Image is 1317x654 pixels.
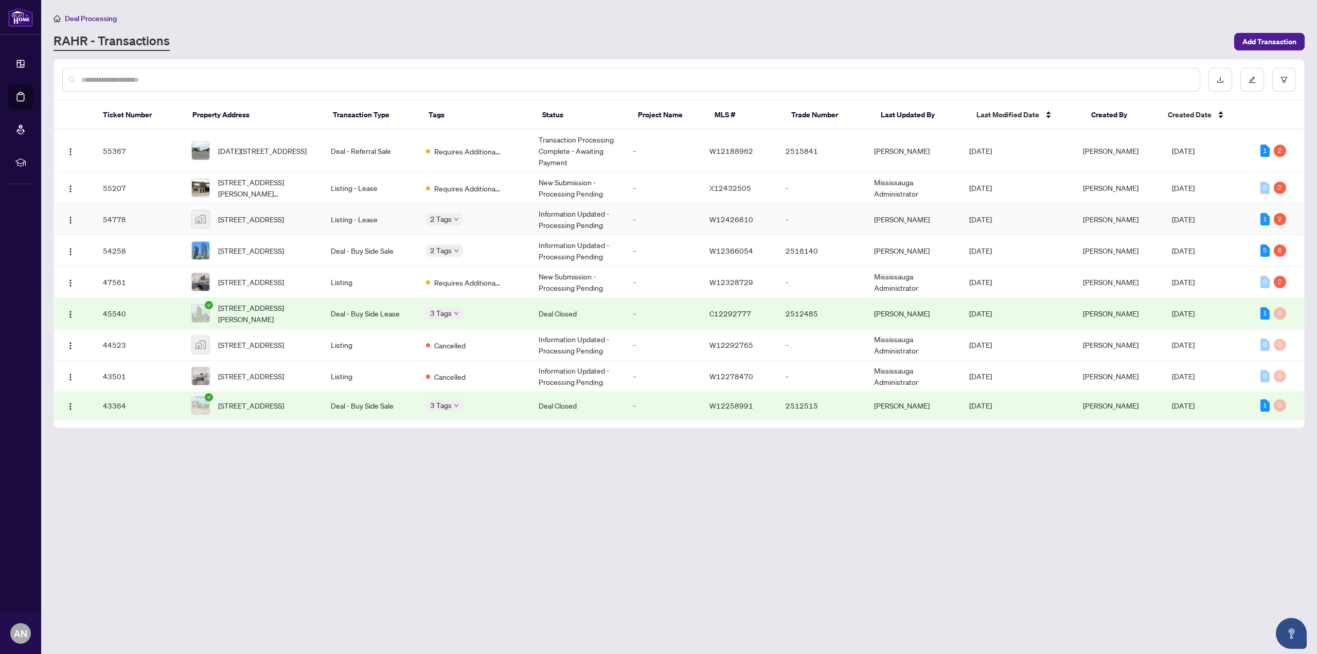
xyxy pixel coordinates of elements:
img: Logo [66,185,75,193]
div: 0 [1274,399,1286,412]
th: Created By [1083,101,1160,130]
span: [PERSON_NAME] [1083,372,1138,381]
button: Logo [62,368,79,384]
span: [DATE] [969,401,992,410]
td: - [777,361,866,392]
span: [DATE] [969,309,992,318]
img: thumbnail-img [192,305,209,322]
div: 0 [1274,370,1286,382]
span: [STREET_ADDRESS] [218,370,284,382]
div: 0 [1274,307,1286,320]
div: 0 [1260,276,1270,288]
th: Ticket Number [95,101,184,130]
td: Deal - Buy Side Sale [323,235,418,267]
img: thumbnail-img [192,397,209,414]
span: W12328729 [709,277,753,287]
td: Information Updated - Processing Pending [530,204,626,235]
th: Tags [420,101,534,130]
span: Add Transaction [1242,33,1296,50]
span: edit [1249,76,1256,83]
td: Mississauga Administrator [866,172,961,204]
button: Logo [62,274,79,290]
img: thumbnail-img [192,273,209,291]
span: W12366054 [709,246,753,255]
img: Logo [66,148,75,156]
th: Trade Number [783,101,873,130]
div: 2 [1274,276,1286,288]
td: 55207 [95,172,183,204]
button: edit [1240,68,1264,92]
span: [PERSON_NAME] [1083,277,1138,287]
td: Listing - Lease [323,204,418,235]
td: 2515841 [777,130,866,172]
td: Deal - Buy Side Sale [323,392,418,419]
img: thumbnail-img [192,367,209,385]
td: Deal - Referral Sale [323,130,418,172]
td: [PERSON_NAME] [866,298,961,329]
span: W12278470 [709,372,753,381]
span: [DATE] [1172,372,1195,381]
span: 3 Tags [430,399,452,411]
button: Add Transaction [1234,33,1305,50]
td: - [777,204,866,235]
td: Transaction Processing Complete - Awaiting Payment [530,130,626,172]
img: Logo [66,310,75,319]
th: Transaction Type [325,101,420,130]
span: filter [1280,76,1288,83]
td: 45540 [95,298,183,329]
img: Logo [66,342,75,350]
span: [PERSON_NAME] [1083,183,1138,192]
div: 1 [1260,307,1270,320]
span: [PERSON_NAME] [1083,215,1138,224]
td: Mississauga Administrator [866,329,961,361]
img: Logo [66,373,75,381]
span: [PERSON_NAME] [1083,309,1138,318]
td: 2512515 [777,392,866,419]
span: [DATE] [969,277,992,287]
button: download [1208,68,1232,92]
span: [DATE] [969,146,992,155]
td: [PERSON_NAME] [866,204,961,235]
td: Deal Closed [530,298,626,329]
td: 47561 [95,267,183,298]
span: check-circle [205,393,213,401]
td: - [625,130,701,172]
td: 43364 [95,392,183,419]
span: check-circle [205,301,213,309]
span: down [454,403,459,408]
span: W12188962 [709,146,753,155]
span: [PERSON_NAME] [1083,401,1138,410]
span: [DATE] [969,340,992,349]
td: - [777,172,866,204]
span: [STREET_ADDRESS] [218,400,284,411]
td: Information Updated - Processing Pending [530,329,626,361]
span: Requires Additional Docs [434,183,501,194]
td: New Submission - Processing Pending [530,267,626,298]
span: [DATE] [1172,277,1195,287]
td: Information Updated - Processing Pending [530,361,626,392]
span: [DATE] [969,183,992,192]
td: Mississauga Administrator [866,267,961,298]
td: - [625,267,701,298]
button: Logo [62,143,79,159]
div: 0 [1260,182,1270,194]
div: 0 [1274,339,1286,351]
td: Deal - Buy Side Lease [323,298,418,329]
button: Open asap [1276,618,1307,649]
div: 2 [1274,182,1286,194]
span: [DATE] [1172,215,1195,224]
td: - [625,392,701,419]
td: - [625,329,701,361]
span: 3 Tags [430,307,452,319]
td: Listing [323,329,418,361]
div: 1 [1260,213,1270,225]
span: [DATE] [1172,340,1195,349]
td: 54778 [95,204,183,235]
td: 2516140 [777,235,866,267]
td: 2512485 [777,298,866,329]
td: - [625,298,701,329]
span: W12258991 [709,401,753,410]
div: 0 [1260,370,1270,382]
td: - [777,267,866,298]
td: - [777,329,866,361]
